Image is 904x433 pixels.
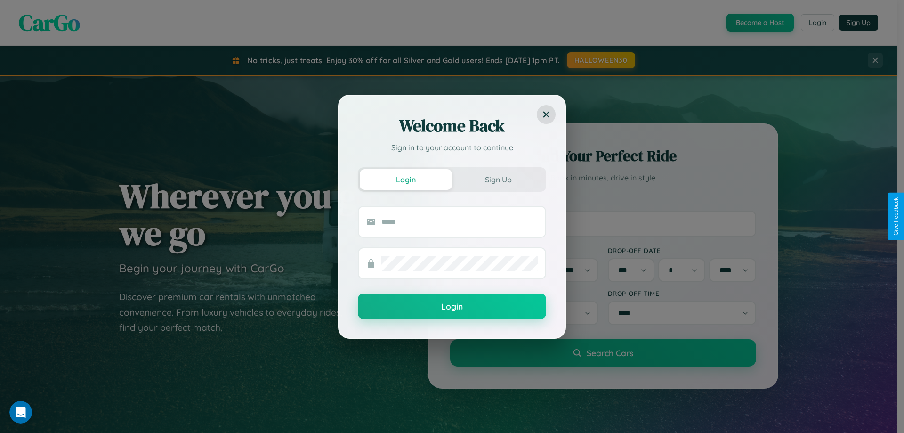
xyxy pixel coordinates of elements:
[893,197,899,236] div: Give Feedback
[358,294,546,319] button: Login
[358,142,546,153] p: Sign in to your account to continue
[9,401,32,424] iframe: Intercom live chat
[358,114,546,137] h2: Welcome Back
[360,169,452,190] button: Login
[452,169,544,190] button: Sign Up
